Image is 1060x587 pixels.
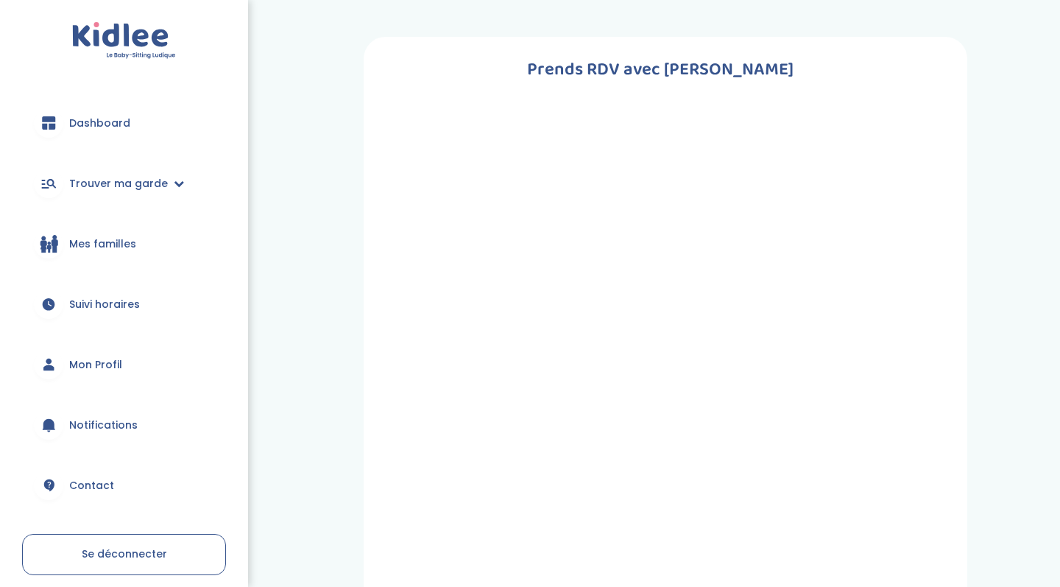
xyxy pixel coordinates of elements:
[22,96,226,150] a: Dashboard
[69,297,140,312] span: Suivi horaires
[22,157,226,210] a: Trouver ma garde
[69,236,136,252] span: Mes familles
[386,55,934,84] h1: Prends RDV avec [PERSON_NAME]
[82,546,167,561] span: Se déconnecter
[69,478,114,493] span: Contact
[69,418,138,433] span: Notifications
[22,278,226,331] a: Suivi horaires
[72,22,176,60] img: logo.svg
[22,459,226,512] a: Contact
[22,534,226,575] a: Se déconnecter
[22,217,226,270] a: Mes familles
[22,398,226,451] a: Notifications
[69,357,122,373] span: Mon Profil
[69,176,168,191] span: Trouver ma garde
[22,338,226,391] a: Mon Profil
[69,116,130,131] span: Dashboard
